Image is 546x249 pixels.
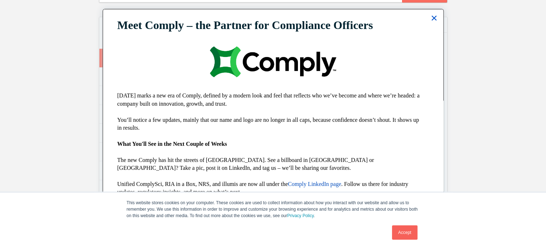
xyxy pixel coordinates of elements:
[117,181,288,187] span: Unified ComplySci, RIA in a Box, NRS, and illumis are now all under the
[287,213,314,218] a: Privacy Policy
[431,12,438,24] button: Close
[117,116,424,132] p: You’ll notice a few updates, mainly that our name and logo are no longer in all caps, because con...
[392,225,417,240] a: Accept
[117,92,424,108] p: [DATE] marks a new era of Comply, defined by a modern look and feel that reflects who we’ve becom...
[117,156,424,172] p: The new Comply has hit the streets of [GEOGRAPHIC_DATA]. See a billboard in [GEOGRAPHIC_DATA] or ...
[117,141,227,147] strong: What You'll See in the Next Couple of Weeks
[117,18,424,32] p: Meet Comply – the Partner for Compliance Officers
[127,200,420,219] p: This website stores cookies on your computer. These cookies are used to collect information about...
[288,181,341,187] a: Comply LinkedIn page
